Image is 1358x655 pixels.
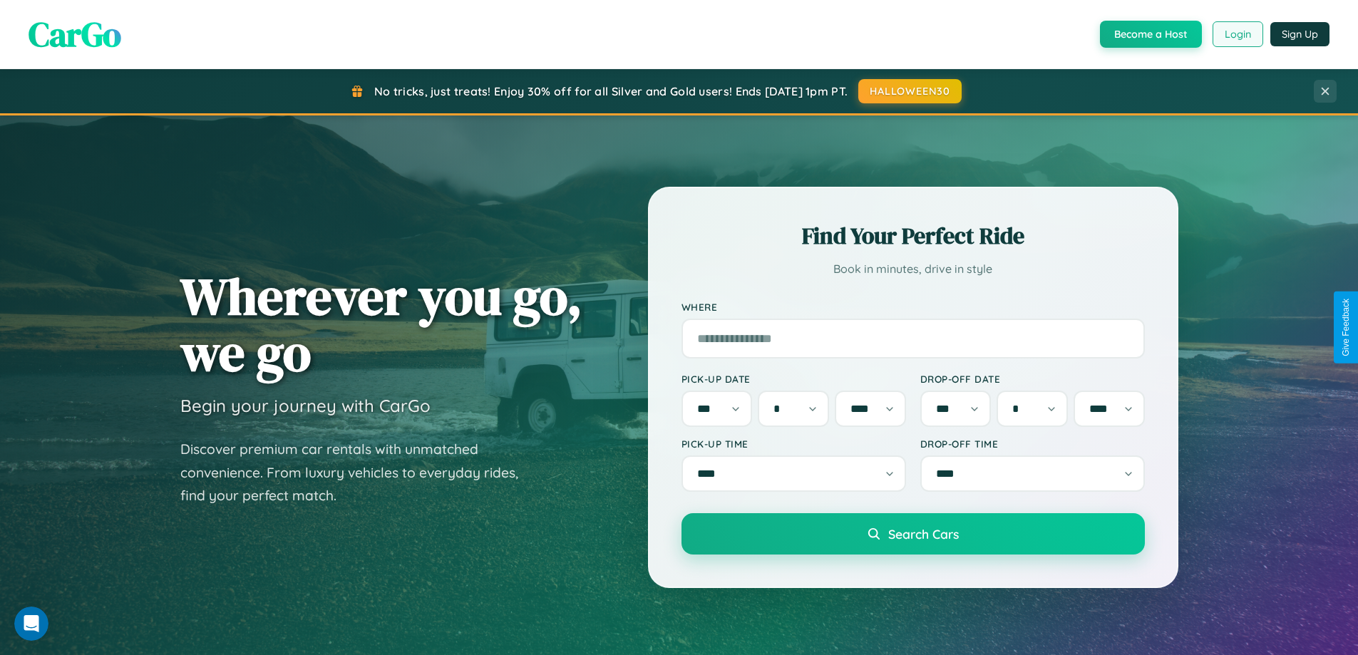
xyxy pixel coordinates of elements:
[858,79,962,103] button: HALLOWEEN30
[681,513,1145,555] button: Search Cars
[1341,299,1351,356] div: Give Feedback
[374,84,848,98] span: No tricks, just treats! Enjoy 30% off for all Silver and Gold users! Ends [DATE] 1pm PT.
[681,259,1145,279] p: Book in minutes, drive in style
[1213,21,1263,47] button: Login
[681,301,1145,313] label: Where
[888,526,959,542] span: Search Cars
[920,438,1145,450] label: Drop-off Time
[14,607,48,641] iframe: Intercom live chat
[29,11,121,58] span: CarGo
[1270,22,1329,46] button: Sign Up
[180,438,537,507] p: Discover premium car rentals with unmatched convenience. From luxury vehicles to everyday rides, ...
[681,373,906,385] label: Pick-up Date
[681,220,1145,252] h2: Find Your Perfect Ride
[681,438,906,450] label: Pick-up Time
[920,373,1145,385] label: Drop-off Date
[180,395,431,416] h3: Begin your journey with CarGo
[180,268,582,381] h1: Wherever you go, we go
[1100,21,1202,48] button: Become a Host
